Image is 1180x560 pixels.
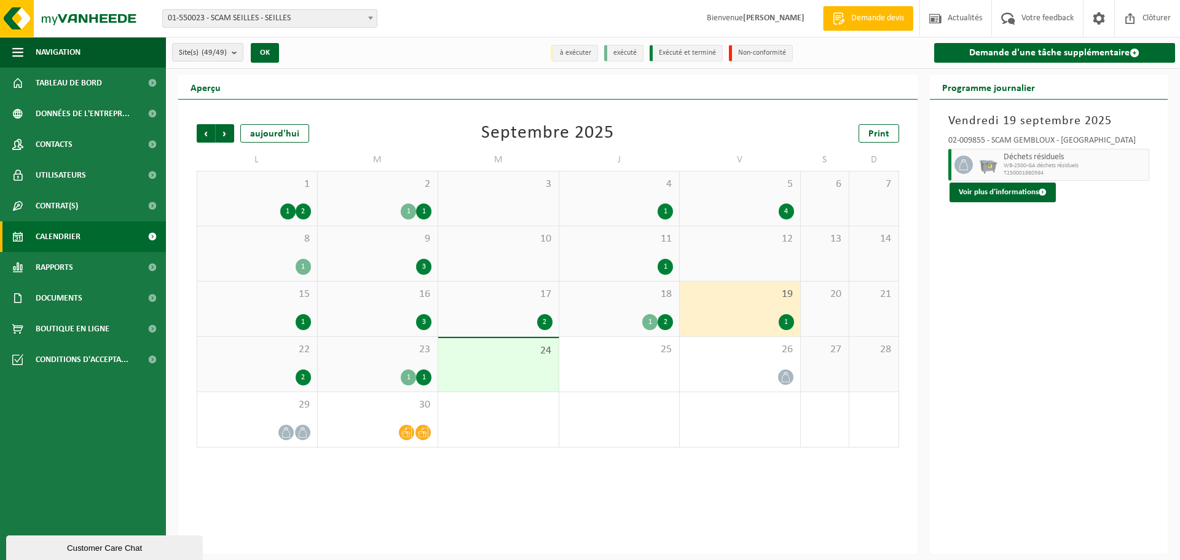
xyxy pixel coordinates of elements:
[565,343,674,357] span: 25
[324,398,432,412] span: 30
[324,343,432,357] span: 23
[172,43,243,61] button: Site(s)(49/49)
[559,149,680,171] td: J
[1004,162,1146,170] span: WB-2500-GA déchets résiduels
[807,232,843,246] span: 13
[444,178,553,191] span: 3
[416,369,431,385] div: 1
[658,203,673,219] div: 1
[779,203,794,219] div: 4
[934,43,1176,63] a: Demande d'une tâche supplémentaire
[36,191,78,221] span: Contrat(s)
[849,149,899,171] td: D
[36,98,130,129] span: Données de l'entrepr...
[444,232,553,246] span: 10
[36,344,128,375] span: Conditions d'accepta...
[779,314,794,330] div: 1
[686,288,794,301] span: 19
[686,343,794,357] span: 26
[203,178,311,191] span: 1
[855,232,892,246] span: 14
[179,44,227,62] span: Site(s)
[296,369,311,385] div: 2
[203,232,311,246] span: 8
[318,149,439,171] td: M
[686,178,794,191] span: 5
[801,149,850,171] td: S
[203,398,311,412] span: 29
[979,156,997,174] img: WB-2500-GAL-GY-01
[162,9,377,28] span: 01-550023 - SCAM SEILLES - SEILLES
[686,232,794,246] span: 12
[807,343,843,357] span: 27
[296,259,311,275] div: 1
[537,314,553,330] div: 2
[565,288,674,301] span: 18
[202,49,227,57] count: (49/49)
[36,314,109,344] span: Boutique en ligne
[296,314,311,330] div: 1
[36,283,82,314] span: Documents
[36,221,81,252] span: Calendrier
[438,149,559,171] td: M
[565,178,674,191] span: 4
[416,203,431,219] div: 1
[324,178,432,191] span: 2
[240,124,309,143] div: aujourd'hui
[178,75,233,99] h2: Aperçu
[203,343,311,357] span: 22
[848,12,907,25] span: Demande devis
[251,43,279,63] button: OK
[807,288,843,301] span: 20
[416,259,431,275] div: 3
[203,288,311,301] span: 15
[1004,170,1146,177] span: T250001980594
[6,533,205,560] iframe: chat widget
[807,178,843,191] span: 6
[36,37,81,68] span: Navigation
[642,314,658,330] div: 1
[823,6,913,31] a: Demande devis
[868,129,889,139] span: Print
[859,124,899,143] a: Print
[444,288,553,301] span: 17
[197,124,215,143] span: Précédent
[36,68,102,98] span: Tableau de bord
[604,45,643,61] li: exécuté
[650,45,723,61] li: Exécuté et terminé
[296,203,311,219] div: 2
[36,129,73,160] span: Contacts
[855,288,892,301] span: 21
[948,112,1150,130] h3: Vendredi 19 septembre 2025
[743,14,804,23] strong: [PERSON_NAME]
[855,343,892,357] span: 28
[1004,152,1146,162] span: Déchets résiduels
[565,232,674,246] span: 11
[280,203,296,219] div: 1
[481,124,614,143] div: Septembre 2025
[948,136,1150,149] div: 02-009855 - SCAM GEMBLOUX - [GEOGRAPHIC_DATA]
[551,45,598,61] li: à exécuter
[855,178,892,191] span: 7
[401,203,416,219] div: 1
[658,259,673,275] div: 1
[658,314,673,330] div: 2
[444,344,553,358] span: 24
[197,149,318,171] td: L
[680,149,801,171] td: V
[324,232,432,246] span: 9
[416,314,431,330] div: 3
[36,160,86,191] span: Utilisateurs
[216,124,234,143] span: Suivant
[36,252,73,283] span: Rapports
[401,369,416,385] div: 1
[729,45,793,61] li: Non-conformité
[930,75,1047,99] h2: Programme journalier
[950,183,1056,202] button: Voir plus d'informations
[163,10,377,27] span: 01-550023 - SCAM SEILLES - SEILLES
[324,288,432,301] span: 16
